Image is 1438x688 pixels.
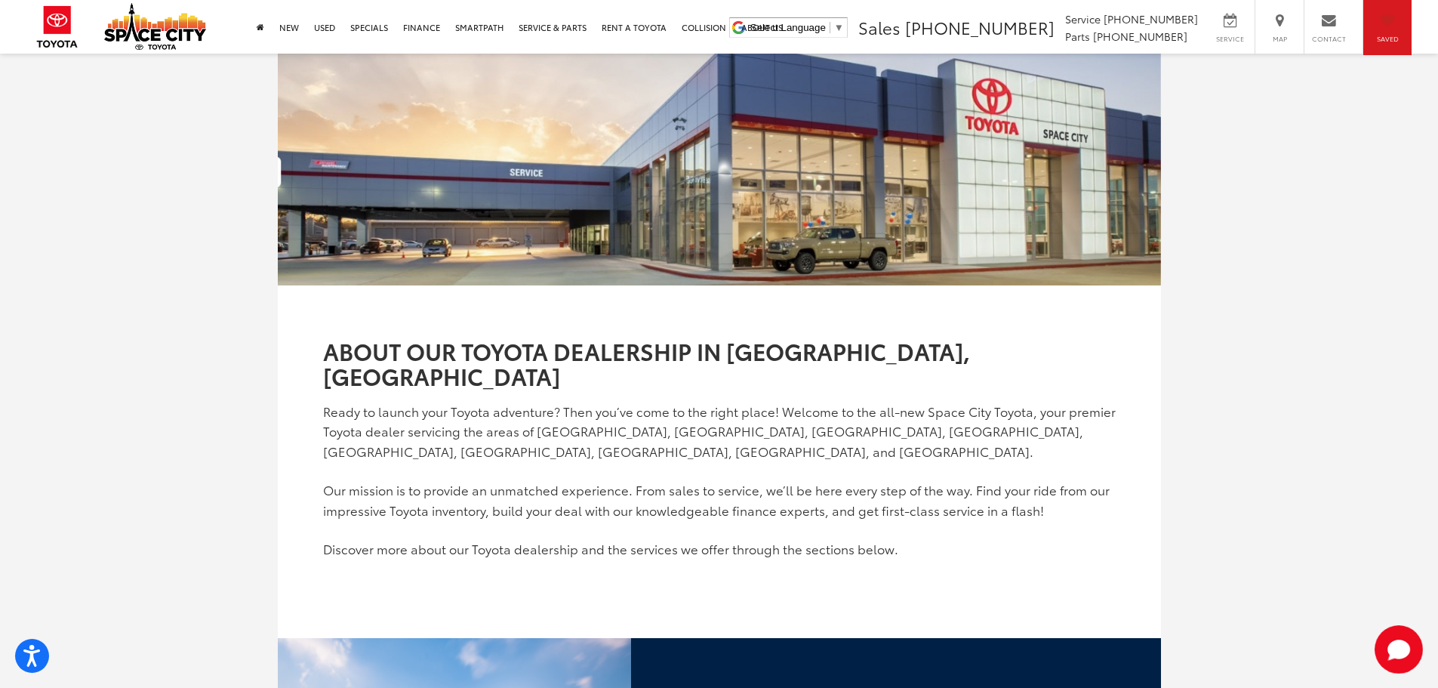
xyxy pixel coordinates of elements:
span: Service [1065,11,1101,26]
span: Saved [1371,33,1404,44]
span: Parts [1065,29,1090,44]
span: [PHONE_NUMBER] [905,15,1055,39]
span: [PHONE_NUMBER] [1104,11,1198,26]
span: Select Language [750,22,826,33]
span: Sales [858,15,901,39]
p: Discover more about our Toyota dealership and the services we offer through the sections below. [323,539,1116,559]
span: Map [1263,33,1296,44]
p: Ready to launch your Toyota adventure? Then you’ve come to the right place! Welcome to the all-ne... [323,402,1116,461]
span: Contact [1312,33,1346,44]
span: Service [1213,33,1247,44]
a: Select Language​ [750,22,844,33]
svg: Start Chat [1375,625,1423,674]
img: About Us Header [278,54,1161,285]
p: Our mission is to provide an unmatched experience. From sales to service, we’ll be here every ste... [323,480,1116,520]
button: Toggle Chat Window [1375,625,1423,674]
span: ▼ [834,22,844,33]
img: Space City Toyota [104,3,206,50]
h1: ABOUT OUR TOYOTA DEALERSHIP IN [GEOGRAPHIC_DATA], [GEOGRAPHIC_DATA] [323,338,1116,388]
span: [PHONE_NUMBER] [1093,29,1187,44]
